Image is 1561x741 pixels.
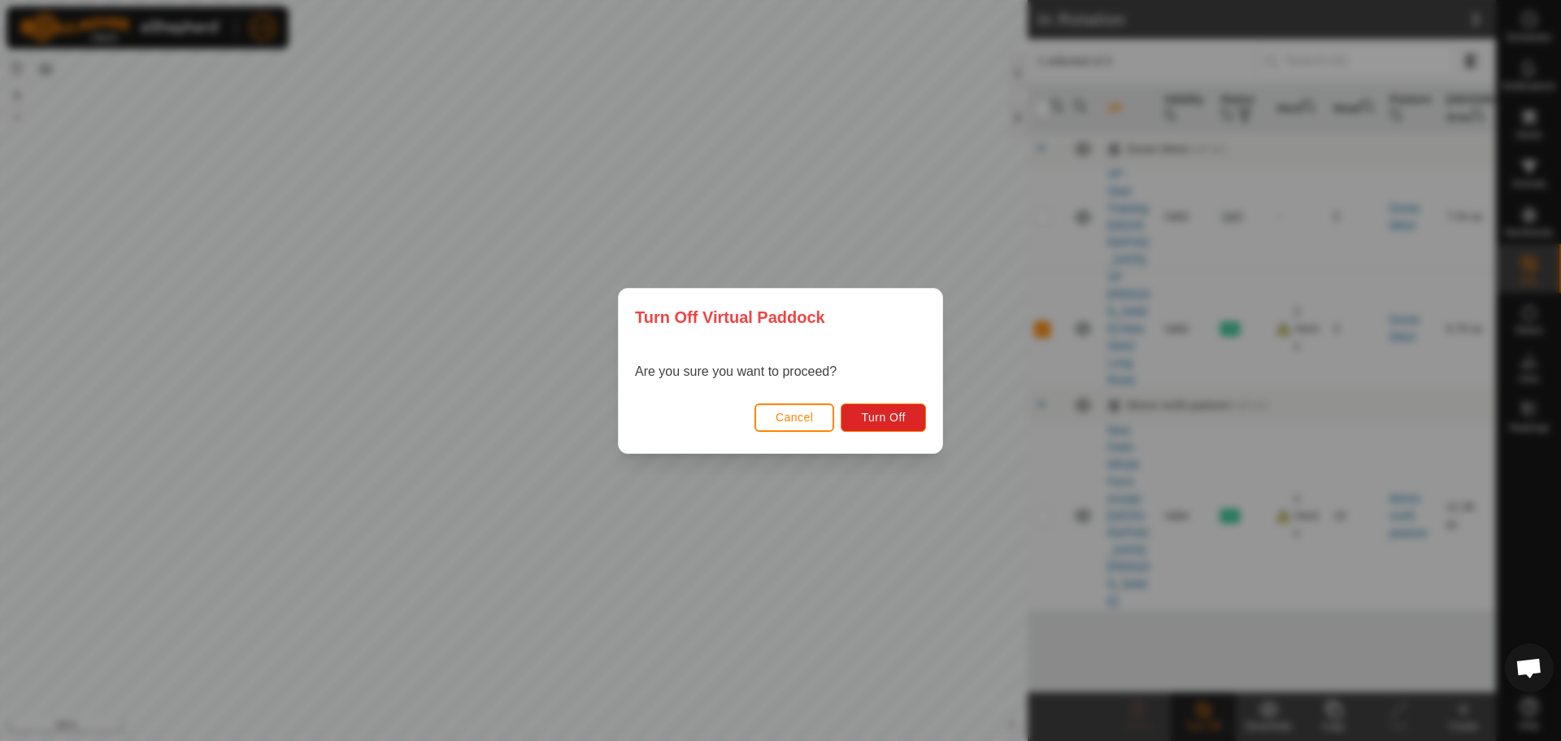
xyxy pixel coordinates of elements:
div: Open chat [1505,643,1554,692]
button: Turn Off [841,403,926,431]
span: Turn Off [861,411,906,424]
p: Are you sure you want to proceed? [635,362,837,381]
span: Cancel [776,411,814,424]
button: Cancel [754,403,835,431]
span: Turn Off Virtual Paddock [635,305,825,329]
